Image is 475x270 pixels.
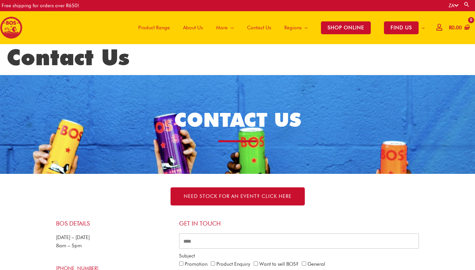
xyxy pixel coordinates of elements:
a: About Us [176,11,209,44]
h1: CONTACT US [142,106,333,134]
a: Product Range [132,11,176,44]
label: Promotion [185,261,207,267]
span: About Us [183,18,203,38]
span: Regions [284,18,301,38]
span: R [449,25,452,31]
a: NEED STOCK FOR AN EVENT? Click here [171,187,305,205]
span: More [216,18,228,38]
label: Subject [179,252,195,260]
span: 8am – 5pm [56,243,82,249]
a: SHOP ONLINE [314,11,377,44]
span: [DATE] – [DATE] [56,234,90,240]
a: Regions [278,11,314,44]
span: SHOP ONLINE [321,21,371,34]
label: Want to sell BOS? [259,261,299,267]
nav: Site Navigation [127,11,431,44]
span: NEED STOCK FOR AN EVENT? Click here [184,194,292,199]
a: ZA [449,3,459,9]
a: More [209,11,240,44]
span: FIND US [384,21,419,34]
label: Product Enquiry [216,261,250,267]
a: View Shopping Cart, empty [448,20,470,35]
a: Contact Us [240,11,278,44]
h4: BOS Details [56,220,173,227]
a: Search button [463,1,470,8]
span: Product Range [138,18,170,38]
h1: Contact Us [7,44,468,70]
span: Contact Us [247,18,271,38]
label: General [307,261,325,267]
bdi: 0.00 [449,25,462,31]
h4: Get in touch [179,220,419,227]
